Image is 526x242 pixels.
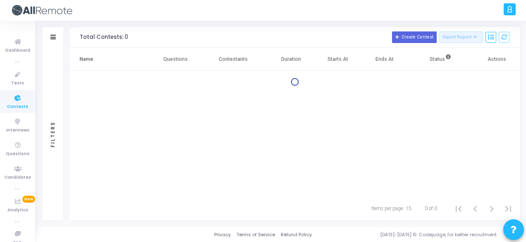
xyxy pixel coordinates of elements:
button: Next page [483,200,500,217]
a: Terms of Service [237,231,275,238]
th: Starts At [315,48,361,71]
span: Dashboard [5,47,30,54]
div: 0 of 0 [425,205,437,212]
th: Contestants [199,48,268,71]
span: Analytics [7,207,28,214]
span: Candidates [5,174,31,181]
a: Refund Policy [281,231,312,238]
button: Previous page [467,200,483,217]
button: Last page [500,200,516,217]
th: Questions [152,48,199,71]
span: Tests [11,80,24,87]
div: Items per page: [371,205,404,212]
span: Questions [6,151,29,158]
th: Actions [473,48,520,71]
button: First page [450,200,467,217]
span: New [22,196,35,203]
div: 15 [406,205,411,212]
div: [DATE]-[DATE] © Codejudge, for better recruitment. [312,231,516,238]
span: Interviews [6,127,29,134]
button: Create Contest [392,31,437,43]
th: Ends At [361,48,408,71]
div: Filters [49,89,57,180]
button: Export Report [439,31,483,43]
a: Privacy [214,231,231,238]
th: Name [69,48,152,71]
div: Total Contests: 0 [80,34,128,41]
th: Status [408,48,473,71]
th: Duration [268,48,315,71]
img: logo [10,2,72,19]
span: Contests [7,103,28,110]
